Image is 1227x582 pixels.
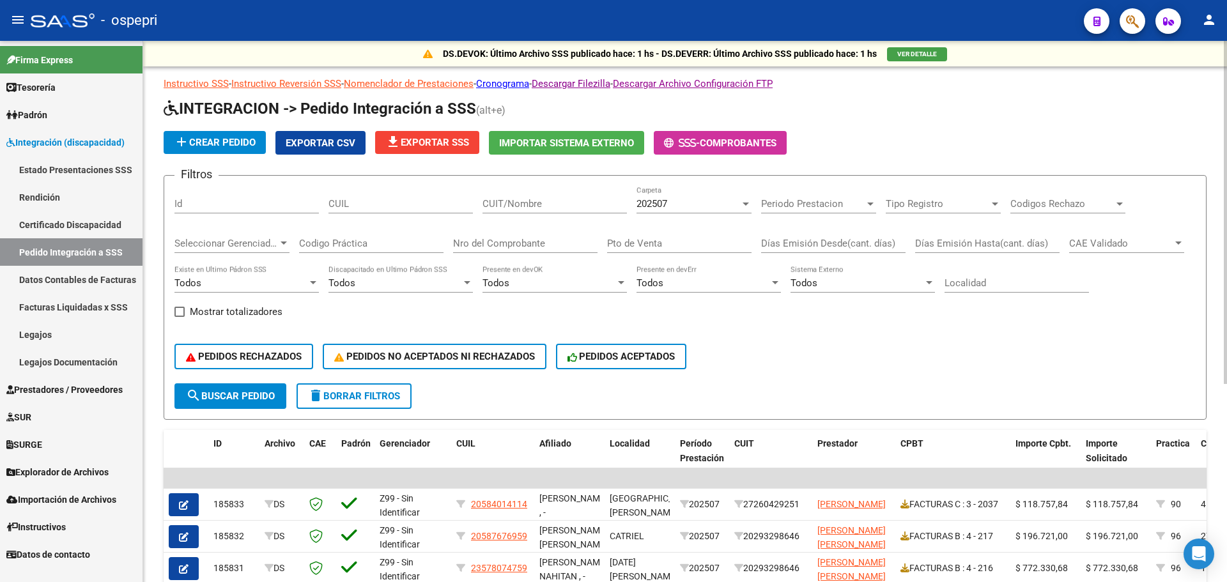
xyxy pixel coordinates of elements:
span: 270 [1201,531,1216,541]
span: (alt+e) [476,104,505,116]
datatable-header-cell: Localidad [605,430,675,486]
div: 185833 [213,497,254,512]
mat-icon: menu [10,12,26,27]
datatable-header-cell: Practica [1151,430,1196,486]
button: PEDIDOS ACEPTADOS [556,344,687,369]
span: Importe Cpbt. [1015,438,1071,448]
span: Prestador [817,438,858,448]
div: 202507 [680,497,724,512]
a: Instructivo SSS [164,78,229,89]
span: Comprobantes [700,137,776,149]
span: Localidad [610,438,650,448]
div: DS [265,497,299,512]
datatable-header-cell: CAE [304,430,336,486]
datatable-header-cell: Importe Solicitado [1081,430,1151,486]
span: Todos [328,277,355,289]
datatable-header-cell: Gerenciador [374,430,451,486]
div: FACTURAS C : 3 - 2037 [900,497,1005,512]
span: Tesorería [6,80,56,95]
span: Período Prestación [680,438,724,463]
span: $ 772.330,68 [1015,563,1068,573]
span: Z99 - Sin Identificar [380,525,420,550]
datatable-header-cell: CPBT [895,430,1010,486]
span: Todos [637,277,663,289]
span: SURGE [6,438,42,452]
mat-icon: file_download [385,134,401,149]
span: [GEOGRAPHIC_DATA][PERSON_NAME] [610,493,696,518]
span: - [664,137,700,149]
span: Archivo [265,438,295,448]
span: Buscar Pedido [186,390,275,402]
span: [PERSON_NAME] [PERSON_NAME] [817,557,886,582]
datatable-header-cell: ID [208,430,259,486]
button: Borrar Filtros [297,383,412,409]
span: Exportar CSV [286,137,355,149]
span: PEDIDOS NO ACEPTADOS NI RECHAZADOS [334,351,535,362]
datatable-header-cell: Prestador [812,430,895,486]
button: Importar Sistema Externo [489,131,644,155]
mat-icon: add [174,134,189,149]
div: 202507 [680,529,724,544]
span: Crear Pedido [174,137,256,148]
span: [PERSON_NAME] [PERSON_NAME] , - [539,525,608,565]
span: Todos [174,277,201,289]
span: Periodo Prestacion [761,198,865,210]
span: 1.980 [1201,563,1224,573]
span: 202507 [637,198,667,210]
span: Firma Express [6,53,73,67]
div: 20293298646 [734,529,807,544]
datatable-header-cell: Padrón [336,430,374,486]
span: Z99 - Sin Identificar [380,557,420,582]
span: [PERSON_NAME] [817,499,886,509]
span: [PERSON_NAME] [PERSON_NAME] [817,525,886,550]
button: PEDIDOS NO ACEPTADOS NI RECHAZADOS [323,344,546,369]
span: ID [213,438,222,448]
span: INTEGRACION -> Pedido Integración a SSS [164,100,476,118]
span: - ospepri [101,6,157,34]
span: SUR [6,410,31,424]
span: $ 772.330,68 [1086,563,1138,573]
span: CAE Validado [1069,238,1173,249]
div: 202507 [680,561,724,576]
a: Descargar Archivo Configuración FTP [613,78,773,89]
datatable-header-cell: Período Prestación [675,430,729,486]
span: PEDIDOS RECHAZADOS [186,351,302,362]
span: Importar Sistema Externo [499,137,634,149]
span: VER DETALLE [897,50,937,57]
button: Crear Pedido [164,131,266,154]
span: Todos [791,277,817,289]
datatable-header-cell: Archivo [259,430,304,486]
a: Instructivo Reversión SSS [231,78,341,89]
datatable-header-cell: Importe Cpbt. [1010,430,1081,486]
a: Nomenclador de Prestaciones [344,78,474,89]
div: 27260429251 [734,497,807,512]
span: [PERSON_NAME] , - [539,493,608,518]
button: VER DETALLE [887,47,947,61]
button: PEDIDOS RECHAZADOS [174,344,313,369]
div: DS [265,561,299,576]
span: Integración (discapacidad) [6,135,125,149]
span: Practica [1156,438,1190,448]
p: DS.DEVOK: Último Archivo SSS publicado hace: 1 hs - DS.DEVERR: Último Archivo SSS publicado hace:... [443,47,877,61]
span: 4 [1201,499,1206,509]
span: $ 196.721,00 [1086,531,1138,541]
div: 185832 [213,529,254,544]
span: Datos de contacto [6,548,90,562]
mat-icon: person [1201,12,1217,27]
span: 20587676959 [471,531,527,541]
a: Descargar Filezilla [532,78,610,89]
span: Z99 - Sin Identificar [380,493,420,518]
div: 20293298646 [734,561,807,576]
div: FACTURAS B : 4 - 217 [900,529,1005,544]
span: Mostrar totalizadores [190,304,282,319]
span: Gerenciador [380,438,430,448]
span: Exportar SSS [385,137,469,148]
span: $ 196.721,00 [1015,531,1068,541]
span: Codigos Rechazo [1010,198,1114,210]
span: [DATE][PERSON_NAME] [610,557,678,582]
span: 20584014114 [471,499,527,509]
div: FACTURAS B : 4 - 216 [900,561,1005,576]
div: DS [265,529,299,544]
span: PEDIDOS ACEPTADOS [567,351,675,362]
span: Padrón [341,438,371,448]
